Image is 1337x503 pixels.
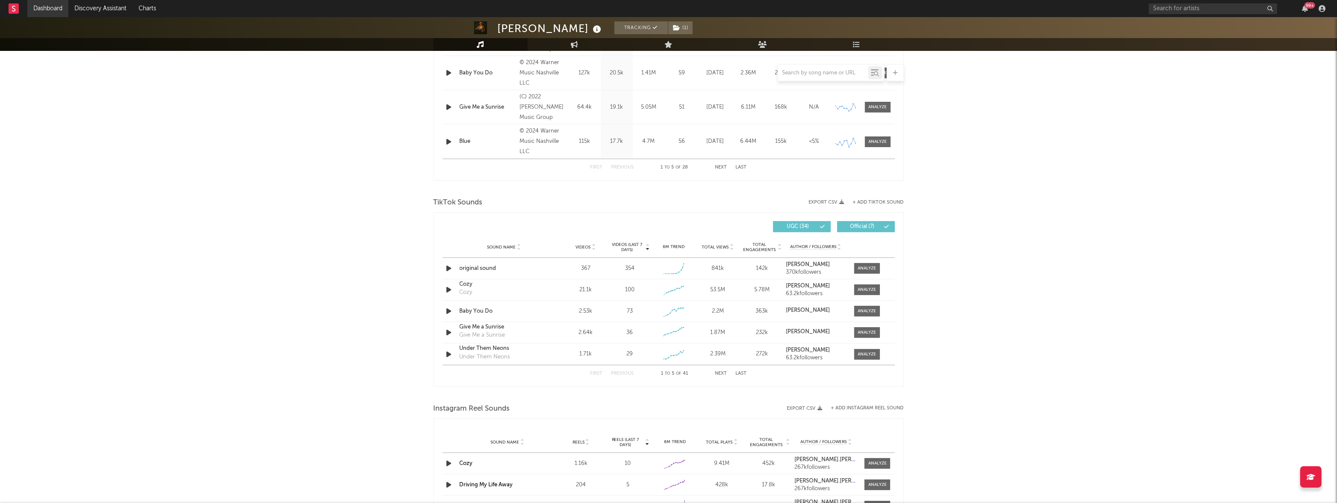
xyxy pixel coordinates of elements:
[603,137,631,146] div: 17.7k
[668,21,693,34] span: ( 1 )
[625,264,635,273] div: 354
[610,242,644,252] span: Videos (last 7 days)
[519,126,566,157] div: © 2024 Warner Music Nashville LLC
[823,406,904,411] div: + Add Instagram Reel Sound
[460,280,549,289] a: Cozy
[566,328,606,337] div: 2.64k
[626,328,633,337] div: 36
[566,286,606,294] div: 21.1k
[853,200,904,205] button: + Add TikTok Sound
[698,328,738,337] div: 1.87M
[460,264,549,273] a: original sound
[603,103,631,112] div: 19.1k
[778,70,868,77] input: Search by song name or URL
[801,439,847,445] span: Author / Followers
[460,344,549,353] a: Under Them Neons
[831,406,904,411] button: + Add Instagram Reel Sound
[498,21,604,36] div: [PERSON_NAME]
[614,21,668,34] button: Tracking
[698,286,738,294] div: 53.5M
[790,244,836,250] span: Author / Followers
[460,482,513,488] a: Driving My Life Away
[676,166,681,169] span: of
[460,307,549,316] a: Baby You Do
[573,440,584,445] span: Reels
[698,350,738,358] div: 2.39M
[460,323,549,331] a: Give Me a Sunrise
[767,137,796,146] div: 155k
[566,264,606,273] div: 367
[460,137,516,146] a: Blue
[611,371,634,376] button: Previous
[742,307,782,316] div: 363k
[607,437,644,447] span: Reels (last 7 days)
[786,283,830,289] strong: [PERSON_NAME]
[794,457,859,463] a: [PERSON_NAME].[PERSON_NAME]
[736,371,747,376] button: Last
[742,242,776,252] span: Total Engagements
[590,165,603,170] button: First
[434,198,483,208] span: TikTok Sounds
[667,137,697,146] div: 56
[702,245,729,250] span: Total Views
[635,137,663,146] div: 4.7M
[734,103,763,112] div: 6.11M
[742,350,782,358] div: 272k
[651,369,698,379] div: 1 5 41
[742,264,782,273] div: 142k
[460,331,505,340] div: Give Me a Sunrise
[786,347,845,353] a: [PERSON_NAME]
[794,486,859,492] div: 267k followers
[460,353,511,361] div: Under Them Neons
[809,200,844,205] button: Export CSV
[800,103,829,112] div: N/A
[787,406,823,411] button: Export CSV
[1149,3,1277,14] input: Search for artists
[626,350,633,358] div: 29
[786,262,830,267] strong: [PERSON_NAME]
[1302,5,1308,12] button: 99+
[1305,2,1315,9] div: 99 +
[698,264,738,273] div: 841k
[843,224,882,229] span: Official ( 7 )
[742,328,782,337] div: 232k
[700,459,743,468] div: 9.41M
[747,437,785,447] span: Total Engagements
[786,355,845,361] div: 63.2k followers
[747,481,790,489] div: 17.8k
[786,308,830,313] strong: [PERSON_NAME]
[668,21,693,34] button: (1)
[794,478,859,484] a: [PERSON_NAME].[PERSON_NAME]
[519,58,566,89] div: © 2024 Warner Music Nashville LLC
[576,245,591,250] span: Videos
[607,481,649,489] div: 5
[566,350,606,358] div: 1.71k
[665,372,670,376] span: to
[460,288,472,297] div: Cozy
[786,329,830,334] strong: [PERSON_NAME]
[566,307,606,316] div: 2.53k
[519,92,566,123] div: (C) 2022 [PERSON_NAME] Music Group
[786,308,845,314] a: [PERSON_NAME]
[571,103,599,112] div: 64.4k
[560,459,602,468] div: 1.16k
[715,371,727,376] button: Next
[460,103,516,112] a: Give Me a Sunrise
[635,103,663,112] div: 5.05M
[742,286,782,294] div: 5.78M
[627,307,633,316] div: 73
[844,200,904,205] button: + Add TikTok Sound
[786,347,830,353] strong: [PERSON_NAME]
[794,465,859,470] div: 267k followers
[607,459,649,468] div: 10
[571,137,599,146] div: 115k
[560,481,602,489] div: 204
[654,244,694,250] div: 6M Trend
[767,103,796,112] div: 168k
